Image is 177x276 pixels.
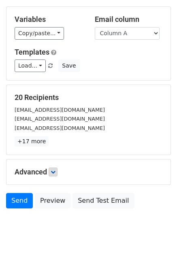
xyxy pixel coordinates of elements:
iframe: Chat Widget [136,237,177,276]
a: Send Test Email [73,193,134,208]
small: [EMAIL_ADDRESS][DOMAIN_NAME] [15,125,105,131]
h5: Email column [95,15,163,24]
h5: Advanced [15,168,162,176]
a: Send [6,193,33,208]
button: Save [58,59,79,72]
h5: 20 Recipients [15,93,162,102]
a: Load... [15,59,46,72]
h5: Variables [15,15,83,24]
a: +17 more [15,136,49,146]
a: Templates [15,48,49,56]
a: Preview [35,193,70,208]
small: [EMAIL_ADDRESS][DOMAIN_NAME] [15,116,105,122]
small: [EMAIL_ADDRESS][DOMAIN_NAME] [15,107,105,113]
a: Copy/paste... [15,27,64,40]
